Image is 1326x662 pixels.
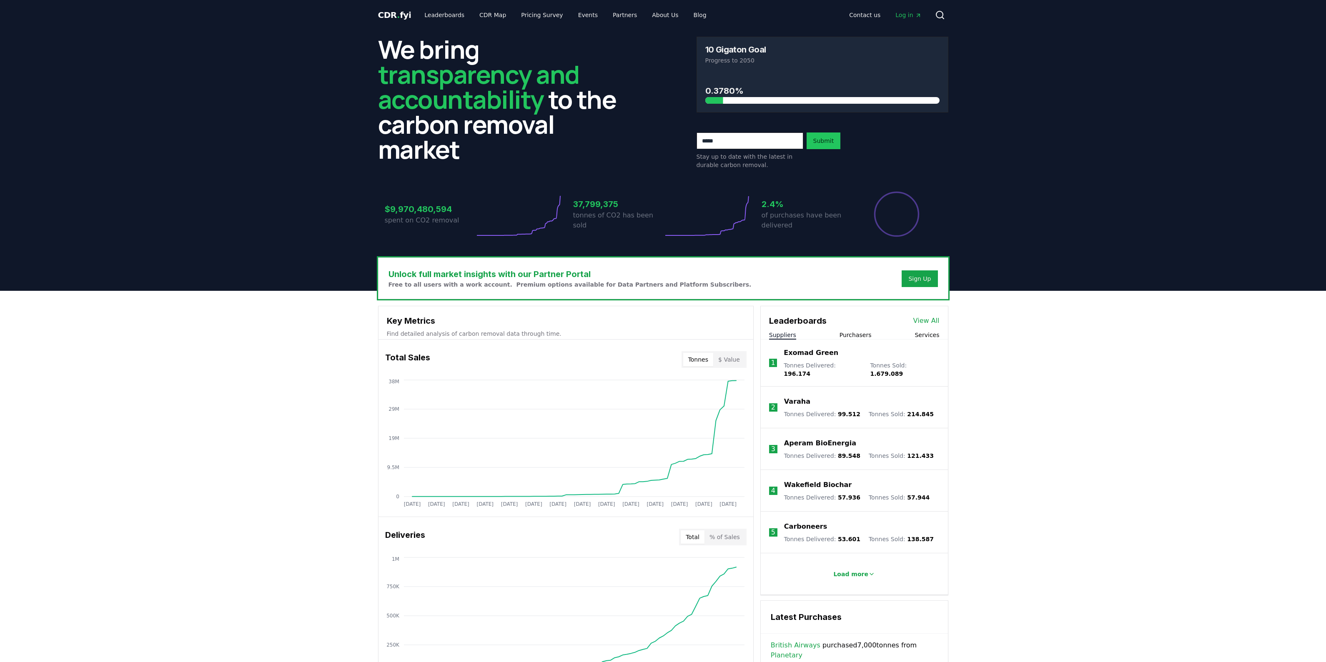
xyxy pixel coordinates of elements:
[902,270,937,287] button: Sign Up
[452,501,469,507] tspan: [DATE]
[389,406,399,412] tspan: 29M
[713,353,745,366] button: $ Value
[784,361,862,378] p: Tonnes Delivered :
[784,535,860,543] p: Tonnes Delivered :
[389,379,399,385] tspan: 38M
[869,535,934,543] p: Tonnes Sold :
[771,486,775,496] p: 4
[428,501,445,507] tspan: [DATE]
[418,7,713,22] nav: Main
[719,501,737,507] tspan: [DATE]
[385,203,475,215] h3: $9,970,480,594
[784,397,810,407] p: Varaha
[784,522,827,532] a: Carboneers
[645,7,685,22] a: About Us
[771,358,775,368] p: 1
[870,370,903,377] span: 1.679.089
[838,536,860,542] span: 53.601
[573,210,663,230] p: tonnes of CO2 has been sold
[697,152,803,169] p: Stay up to date with the latest in durable carbon removal.
[807,132,841,149] button: Submit
[573,198,663,210] h3: 37,799,375
[598,501,615,507] tspan: [DATE]
[385,351,430,368] h3: Total Sales
[762,198,852,210] h3: 2.4%
[842,7,887,22] a: Contact us
[784,452,860,460] p: Tonnes Delivered :
[771,611,938,623] h3: Latest Purchases
[386,613,400,619] tspan: 500K
[385,215,475,225] p: spent on CO2 removal
[873,191,920,237] div: Percentage of sales delivered
[907,411,934,417] span: 214.845
[683,353,713,366] button: Tonnes
[840,331,872,339] button: Purchasers
[827,566,882,582] button: Load more
[705,45,766,54] h3: 10 Gigaton Goal
[378,37,630,162] h2: We bring to the carbon removal market
[771,650,802,660] a: Planetary
[391,556,399,562] tspan: 1M
[572,7,604,22] a: Events
[476,501,494,507] tspan: [DATE]
[606,7,644,22] a: Partners
[907,494,930,501] span: 57.944
[771,402,775,412] p: 2
[915,331,939,339] button: Services
[784,493,860,502] p: Tonnes Delivered :
[762,210,852,230] p: of purchases have been delivered
[771,640,820,650] a: British Airways
[647,501,664,507] tspan: [DATE]
[387,330,745,338] p: Find detailed analysis of carbon removal data through time.
[784,438,856,448] a: Aperam BioEnergia
[784,410,860,418] p: Tonnes Delivered :
[704,530,745,544] button: % of Sales
[378,10,411,20] span: CDR fyi
[784,348,838,358] a: Exomad Green
[705,85,940,97] h3: 0.3780%
[514,7,569,22] a: Pricing Survey
[838,411,860,417] span: 99.512
[387,315,745,327] h3: Key Metrics
[771,640,938,660] span: purchased 7,000 tonnes from
[671,501,688,507] tspan: [DATE]
[869,410,934,418] p: Tonnes Sold :
[695,501,712,507] tspan: [DATE]
[387,465,399,470] tspan: 9.5M
[908,275,931,283] a: Sign Up
[385,529,425,545] h3: Deliveries
[389,435,399,441] tspan: 19M
[889,7,928,22] a: Log in
[397,10,400,20] span: .
[771,444,775,454] p: 3
[418,7,471,22] a: Leaderboards
[907,536,934,542] span: 138.587
[396,494,399,500] tspan: 0
[769,315,827,327] h3: Leaderboards
[389,268,752,280] h3: Unlock full market insights with our Partner Portal
[895,11,921,19] span: Log in
[838,494,860,501] span: 57.936
[870,361,939,378] p: Tonnes Sold :
[473,7,513,22] a: CDR Map
[907,452,934,459] span: 121.433
[525,501,542,507] tspan: [DATE]
[389,280,752,289] p: Free to all users with a work account. Premium options available for Data Partners and Platform S...
[784,480,852,490] a: Wakefield Biochar
[386,584,400,590] tspan: 750K
[404,501,421,507] tspan: [DATE]
[784,370,810,377] span: 196.174
[378,57,579,116] span: transparency and accountability
[574,501,591,507] tspan: [DATE]
[705,56,940,65] p: Progress to 2050
[869,493,930,502] p: Tonnes Sold :
[386,642,400,648] tspan: 250K
[838,452,860,459] span: 89.548
[681,530,704,544] button: Total
[913,316,940,326] a: View All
